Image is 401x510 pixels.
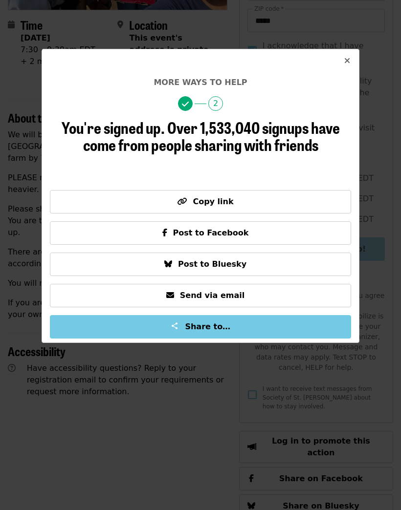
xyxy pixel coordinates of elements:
[178,259,246,269] span: Post to Bluesky
[50,221,351,245] button: Post to Facebook
[50,284,351,307] button: Send via email
[335,49,359,73] button: Close
[173,228,249,237] span: Post to Facebook
[50,315,351,339] button: Share to…
[344,56,350,65] i: times icon
[177,197,187,206] i: link icon
[180,291,245,300] span: Send via email
[193,197,233,206] span: Copy link
[62,116,165,139] span: You're signed up.
[162,228,167,237] i: facebook-f icon
[171,322,178,330] img: Share
[185,322,230,331] span: Share to…
[182,100,189,109] i: check icon
[164,259,172,269] i: bluesky icon
[154,78,247,87] span: More ways to help
[50,253,351,276] button: Post to Bluesky
[83,116,340,156] span: Over 1,533,040 signups have come from people sharing with friends
[166,291,174,300] i: envelope icon
[208,96,223,111] span: 2
[50,190,351,213] button: Copy link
